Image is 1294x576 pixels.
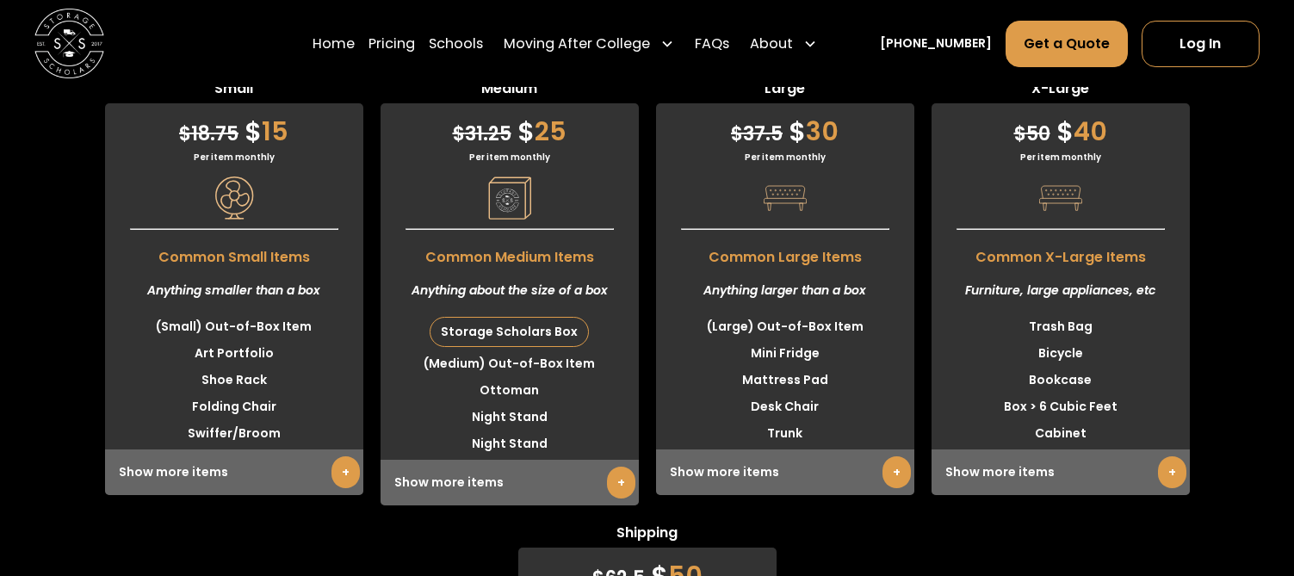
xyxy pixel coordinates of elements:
li: Mattress Pad [656,367,914,393]
div: Moving After College [497,19,681,67]
span: X-Large [932,78,1190,103]
li: (Large) Out-of-Box Item [656,313,914,340]
div: Show more items [932,449,1190,495]
div: Per item monthly [656,151,914,164]
a: + [882,456,911,488]
img: Pricing Category Icon [764,177,807,220]
div: Storage Scholars Box [430,318,588,346]
li: Ottoman [381,377,639,404]
div: Furniture, large appliances, etc [932,268,1190,313]
li: Bookcase [932,367,1190,393]
li: (Small) Out-of-Box Item [105,313,363,340]
span: $ [731,121,743,147]
span: $ [179,121,191,147]
div: Moving After College [504,33,650,53]
li: Bicycle [932,340,1190,367]
li: Shoe Rack [105,367,363,393]
img: Storage Scholars main logo [34,9,103,77]
div: 30 [656,103,914,151]
li: Trunk [656,420,914,447]
a: Log In [1142,20,1260,66]
li: Night Stand [381,404,639,430]
a: [PHONE_NUMBER] [880,34,992,53]
div: About [743,19,824,67]
div: Per item monthly [105,151,363,164]
span: Common X-Large Items [932,238,1190,268]
span: $ [245,113,262,150]
span: Common Small Items [105,238,363,268]
li: Art Portfolio [105,340,363,367]
div: Anything smaller than a box [105,268,363,313]
div: About [750,33,793,53]
span: 37.5 [731,121,783,147]
a: + [331,456,360,488]
li: Box > 6 Cubic Feet [932,393,1190,420]
span: $ [517,113,535,150]
img: Pricing Category Icon [488,177,531,220]
div: Show more items [656,449,914,495]
a: FAQs [695,19,729,67]
div: Per item monthly [932,151,1190,164]
span: Medium [381,78,639,103]
span: $ [789,113,806,150]
li: Swiffer/Broom [105,420,363,447]
li: Mini Fridge [656,340,914,367]
span: Large [656,78,914,103]
span: 50 [1014,121,1050,147]
li: Cabinet [932,420,1190,447]
li: Night Stand [381,430,639,457]
img: Pricing Category Icon [213,177,256,220]
div: 40 [932,103,1190,151]
a: Home [313,19,355,67]
li: Desk Chair [656,393,914,420]
li: Trash Bag [932,313,1190,340]
span: 18.75 [179,121,238,147]
li: (Medium) Out-of-Box Item [381,350,639,377]
span: Common Large Items [656,238,914,268]
span: $ [1056,113,1074,150]
span: 31.25 [453,121,511,147]
span: Shipping [518,523,777,548]
div: 15 [105,103,363,151]
a: + [1158,456,1186,488]
span: Small [105,78,363,103]
div: 25 [381,103,639,151]
a: Pricing [368,19,415,67]
div: Show more items [381,460,639,505]
span: Common Medium Items [381,238,639,268]
div: Anything about the size of a box [381,268,639,313]
a: Get a Quote [1006,20,1128,66]
span: $ [1014,121,1026,147]
img: Pricing Category Icon [1039,177,1082,220]
div: Per item monthly [381,151,639,164]
li: Folding Chair [105,393,363,420]
div: Show more items [105,449,363,495]
div: Anything larger than a box [656,268,914,313]
a: + [607,467,635,499]
a: Schools [429,19,483,67]
span: $ [453,121,465,147]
